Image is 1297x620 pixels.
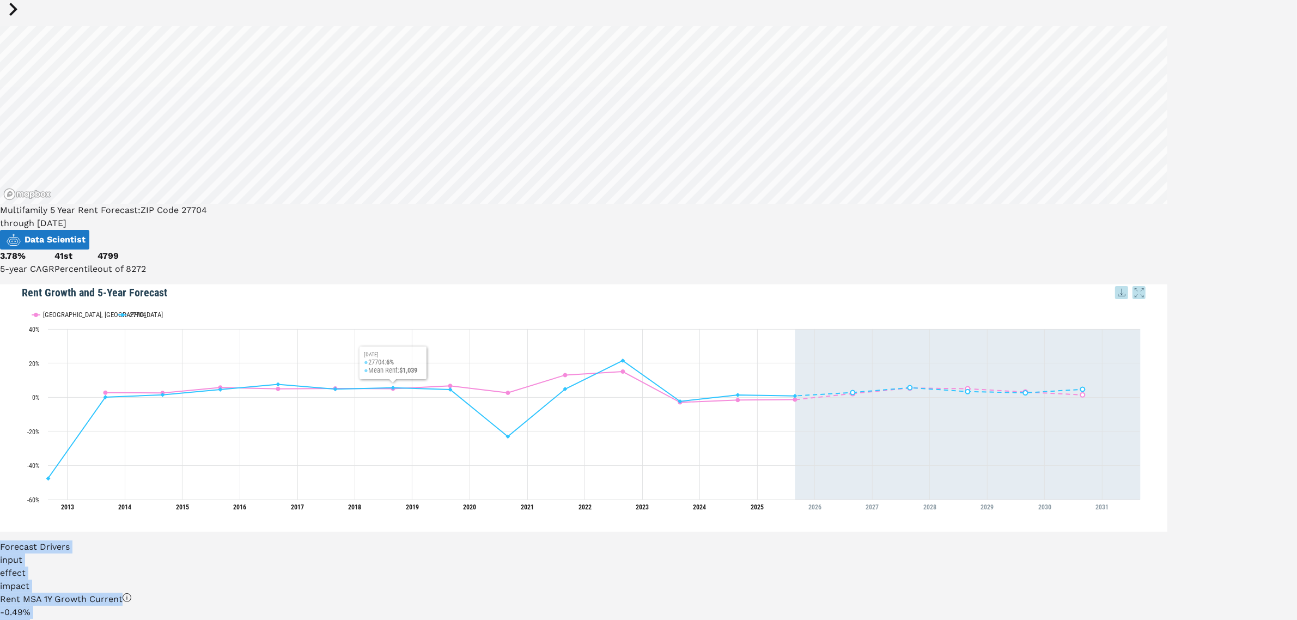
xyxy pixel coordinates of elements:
tspan: 2026 [808,503,821,511]
a: Mapbox logo [3,188,51,200]
path: Monday, 29 Aug, 20:00, 21.47. 27704. [621,358,625,363]
tspan: 2031 [1095,503,1109,511]
tspan: 2023 [636,503,649,511]
tspan: 2027 [866,503,879,511]
tspan: 2013 [61,503,74,511]
path: Friday, 29 Aug, 20:00, 0.79. 27704. [793,394,797,398]
path: Tuesday, 29 Aug, 20:00, -2.43. 27704. [678,399,683,404]
tspan: 2015 [176,503,189,511]
tspan: 2020 [463,503,476,511]
text: 40% [29,326,40,333]
path: Monday, 29 Aug, 20:00, 15.02. Durham-Chapel Hill, NC. [621,369,625,374]
path: Thursday, 29 Aug, 20:00, 4.64. 27704. [1081,387,1085,392]
path: Sunday, 29 Aug, 20:00, 5.6. 27704. [908,386,912,390]
path: Thursday, 29 Aug, 20:00, 4.53. 27704. [448,387,453,392]
text: -40% [27,462,40,470]
text: -20% [27,428,40,436]
path: Saturday, 29 Aug, 20:00, -23.05. 27704. [506,434,510,439]
strong: 4799 [98,251,119,261]
path: Friday, 29 Aug, 20:00, 1.38. 27704. [161,393,165,397]
tspan: 2014 [118,503,131,511]
text: [GEOGRAPHIC_DATA], [GEOGRAPHIC_DATA] [43,311,163,319]
path: Tuesday, 29 Aug, 20:00, 3.32. 27704. [966,390,970,394]
path: Saturday, 29 Aug, 20:00, 2.79. 27704. [851,390,855,394]
p: Percentile [54,263,98,276]
path: Sunday, 29 Aug, 20:00, 4.81. 27704. [563,387,568,391]
tspan: 2030 [1038,503,1051,511]
path: Saturday, 29 Aug, 20:00, 2.62. Durham-Chapel Hill, NC. [506,391,510,395]
div: Rent Growth and 5-Year Forecast. Highcharts interactive chart. [22,301,1146,519]
tspan: 2021 [521,503,534,511]
tspan: 2024 [693,503,707,511]
text: 0% [32,394,40,402]
tspan: 2028 [923,503,936,511]
path: Thursday, 29 Aug, 20:00, 1.33. 27704. [736,393,740,397]
tspan: 2017 [291,503,304,511]
path: Wednesday, 29 Aug, 20:00, 5.53. 27704. [391,386,395,390]
path: Monday, 29 Aug, 20:00, 7.58. 27704. [276,382,281,386]
tspan: 2018 [349,503,362,511]
g: 27704, line 4 of 4 with 5 data points. [726,386,1085,395]
h5: Rent Growth and 5-Year Forecast [22,284,1146,301]
path: Thursday, 29 Aug, 20:00, 1.37. Durham-Chapel Hill, NC. [1081,393,1085,397]
strong: 41st [54,251,72,261]
text: -60% [27,496,40,504]
text: 27704 [130,311,146,319]
tspan: 2029 [981,503,994,511]
path: Sunday, 29 Aug, 20:00, 13.01. Durham-Chapel Hill, NC. [563,373,568,377]
text: 20% [29,360,40,368]
path: Thursday, 29 Aug, 20:00, 0.06. 27704. [103,395,108,399]
tspan: 2019 [406,503,419,511]
p: out of 8272 [98,263,146,276]
tspan: 2016 [233,503,246,511]
tspan: 2025 [751,503,764,511]
span: Data Scientist [25,233,86,246]
svg: Interactive chart [22,301,1146,519]
path: Wednesday, 29 Aug, 20:00, 2.58. 27704. [1024,391,1028,395]
path: Saturday, 29 Aug, 20:00, 4.51. 27704. [218,387,223,392]
tspan: 2022 [579,503,592,511]
path: Tuesday, 29 Aug, 20:00, 4.73. 27704. [333,387,338,391]
path: Wednesday, 29 Aug, 20:00, -47.65. 27704. [46,476,51,481]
